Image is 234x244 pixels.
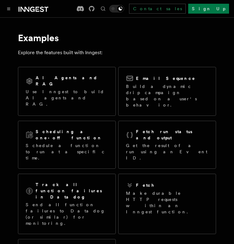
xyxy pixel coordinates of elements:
a: FetchMake durable HTTP requests within an Inngest function. [118,174,216,234]
p: Build a dynamic drip campaign based on a user's behavior. [126,83,208,108]
h1: Examples [18,32,216,43]
p: Send all function failures to Datadog (or similar) for monitoring. [26,202,108,226]
h2: Fetch [136,182,155,188]
p: Schedule a function to run at a specific time. [26,142,108,161]
a: Fetch run status and outputGet the result of a run using an Event ID. [118,121,216,169]
a: Track all function failures in DatadogSend all function failures to Datadog (or similar) for moni... [18,174,116,234]
h2: Email Sequence [136,75,196,81]
p: Use Inngest to build AI agents and RAG. [26,89,108,107]
button: Toggle navigation [5,5,12,12]
h2: Fetch run status and output [136,129,208,141]
p: Explore the features built with Inngest: [18,48,216,57]
p: Get the result of a run using an Event ID. [126,142,208,161]
a: Sign Up [188,4,229,14]
button: Toggle dark mode [109,5,124,12]
a: Email SequenceBuild a dynamic drip campaign based on a user's behavior. [118,67,216,116]
a: AI Agents and RAGUse Inngest to build AI agents and RAG. [18,67,116,116]
h2: Scheduling a one-off function [36,129,108,141]
p: Make durable HTTP requests within an Inngest function. [126,190,208,215]
h2: Track all function failures in Datadog [36,181,108,200]
button: Find something... [99,5,107,12]
h2: AI Agents and RAG [36,75,108,87]
a: Contact sales [129,4,186,14]
a: Scheduling a one-off functionSchedule a function to run at a specific time. [18,121,116,169]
